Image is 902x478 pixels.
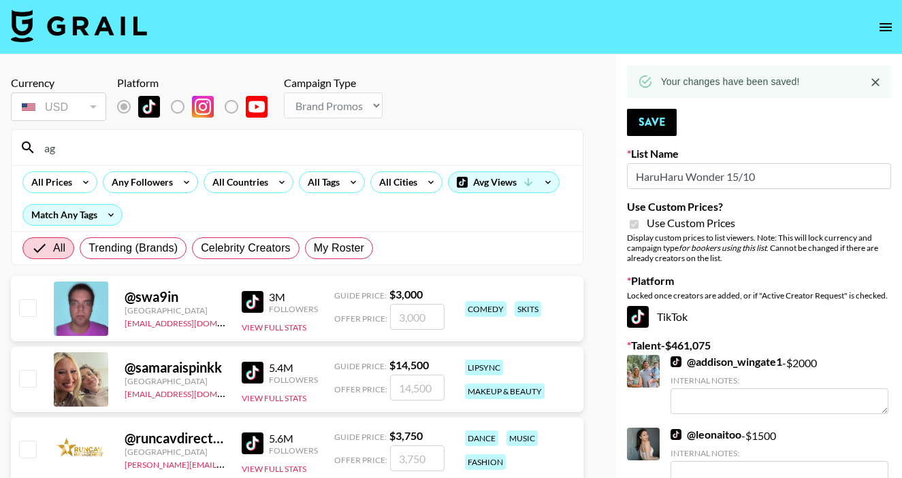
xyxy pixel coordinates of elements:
[242,432,263,454] img: TikTok
[671,448,888,458] div: Internal Notes:
[204,172,271,192] div: All Countries
[269,432,318,445] div: 5.6M
[627,147,891,160] label: List Name
[390,375,445,400] input: 14,500
[627,306,891,328] div: TikTok
[117,76,278,90] div: Platform
[11,76,106,90] div: Currency
[23,205,122,225] div: Match Any Tags
[390,445,445,471] input: 3,750
[125,359,225,376] div: @ samaraispinkk
[125,315,261,328] a: [EMAIL_ADDRESS][DOMAIN_NAME]
[23,172,75,192] div: All Prices
[865,72,886,92] button: Close
[371,172,420,192] div: All Cities
[334,455,387,465] span: Offer Price:
[246,96,268,118] img: YouTube
[314,240,364,256] span: My Roster
[269,361,318,375] div: 5.4M
[671,375,888,386] div: Internal Notes:
[872,14,899,41] button: open drawer
[449,172,559,192] div: Avg Views
[671,428,741,441] a: @leonaitoo
[125,430,225,447] div: @ runcavdirector
[334,361,387,371] span: Guide Price:
[242,393,306,403] button: View Full Stats
[627,339,891,352] label: Talent - $ 461,075
[36,137,575,158] input: Search by User Name
[201,240,291,256] span: Celebrity Creators
[334,313,387,324] span: Offer Price:
[679,243,767,253] em: for bookers using this list
[138,96,160,118] img: TikTok
[269,375,318,385] div: Followers
[671,356,681,367] img: TikTok
[465,430,498,446] div: dance
[242,464,306,474] button: View Full Stats
[242,362,263,383] img: TikTok
[389,288,423,301] strong: $ 3,000
[465,301,506,317] div: comedy
[192,96,214,118] img: Instagram
[125,288,225,305] div: @ swa9in
[125,305,225,315] div: [GEOGRAPHIC_DATA]
[117,92,278,121] div: List locked to TikTok.
[103,172,176,192] div: Any Followers
[53,240,65,256] span: All
[627,306,649,328] img: TikTok
[506,430,538,446] div: music
[390,304,445,330] input: 3,000
[269,304,318,314] div: Followers
[125,447,225,457] div: [GEOGRAPHIC_DATA]
[11,10,147,42] img: Grail Talent
[627,290,891,301] div: Locked once creators are added, or if "Active Creator Request" is checked.
[125,457,391,470] a: [PERSON_NAME][EMAIL_ADDRESS][PERSON_NAME][DOMAIN_NAME]
[515,301,541,317] div: skits
[627,109,677,136] button: Save
[647,216,735,230] span: Use Custom Prices
[334,384,387,394] span: Offer Price:
[125,386,261,399] a: [EMAIL_ADDRESS][DOMAIN_NAME]
[269,445,318,456] div: Followers
[465,383,545,399] div: makeup & beauty
[465,454,506,470] div: fashion
[389,429,423,442] strong: $ 3,750
[627,274,891,288] label: Platform
[334,432,387,442] span: Guide Price:
[627,200,891,214] label: Use Custom Prices?
[671,355,888,414] div: - $ 2000
[269,290,318,304] div: 3M
[389,358,429,371] strong: $ 14,500
[300,172,342,192] div: All Tags
[661,69,800,94] div: Your changes have been saved!
[334,290,387,301] span: Guide Price:
[671,355,782,369] a: @addison_wingate1
[627,233,891,263] div: Display custom prices to list viewers. Note: This will lock currency and campaign type . Cannot b...
[242,322,306,332] button: View Full Stats
[671,429,681,440] img: TikTok
[242,291,263,313] img: TikTok
[88,240,178,256] span: Trending (Brands)
[284,76,383,90] div: Campaign Type
[14,95,103,119] div: USD
[125,376,225,386] div: [GEOGRAPHIC_DATA]
[11,90,106,124] div: Currency is locked to USD
[465,360,503,375] div: lipsync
